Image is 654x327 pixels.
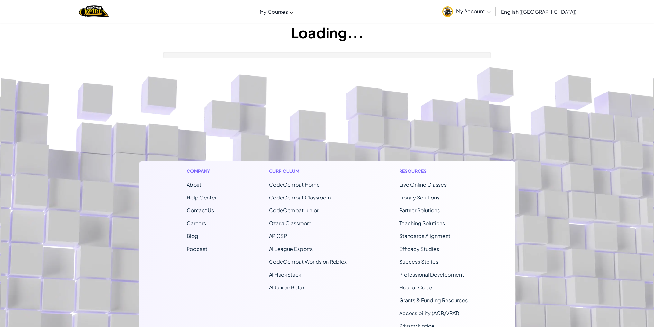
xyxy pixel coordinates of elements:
a: Hour of Code [399,284,432,291]
a: Library Solutions [399,194,439,201]
a: CodeCombat Worlds on Roblox [269,258,347,265]
h1: Curriculum [269,168,347,174]
a: Efficacy Studies [399,245,439,252]
img: avatar [442,6,453,17]
a: Standards Alignment [399,233,450,239]
h1: Company [187,168,216,174]
a: Ozaria by CodeCombat logo [79,5,109,18]
a: Blog [187,233,198,239]
a: Success Stories [399,258,438,265]
a: AP CSP [269,233,287,239]
a: AI Junior (Beta) [269,284,304,291]
a: Live Online Classes [399,181,447,188]
span: My Account [456,8,491,14]
a: English ([GEOGRAPHIC_DATA]) [498,3,580,20]
span: Contact Us [187,207,214,214]
a: CodeCombat Junior [269,207,318,214]
a: About [187,181,201,188]
a: Podcast [187,245,207,252]
a: AI HackStack [269,271,301,278]
a: Accessibility (ACR/VPAT) [399,310,459,316]
a: Professional Development [399,271,464,278]
a: Careers [187,220,206,226]
a: CodeCombat Classroom [269,194,331,201]
a: Partner Solutions [399,207,440,214]
span: English ([GEOGRAPHIC_DATA]) [501,8,576,15]
h1: Resources [399,168,468,174]
a: Grants & Funding Resources [399,297,468,304]
a: Teaching Solutions [399,220,445,226]
a: Help Center [187,194,216,201]
a: Ozaria Classroom [269,220,312,226]
span: My Courses [260,8,288,15]
span: CodeCombat Home [269,181,320,188]
a: My Courses [256,3,297,20]
a: My Account [439,1,494,22]
img: Home [79,5,109,18]
a: AI League Esports [269,245,313,252]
